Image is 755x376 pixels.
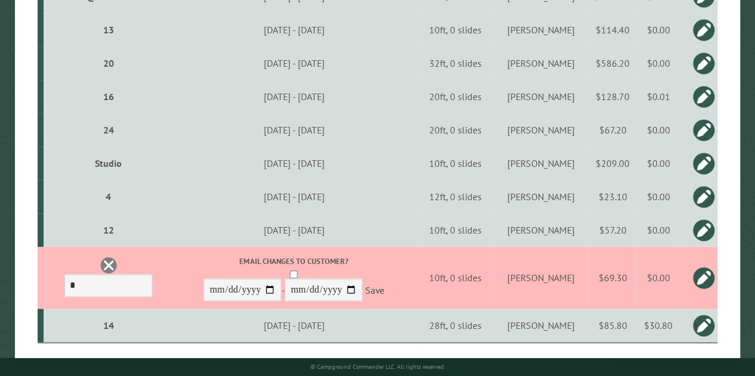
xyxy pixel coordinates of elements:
[172,91,416,102] div: [DATE] - [DATE]
[48,191,168,203] div: 4
[493,213,588,247] td: [PERSON_NAME]
[636,180,680,213] td: $0.00
[48,91,168,102] div: 16
[417,46,493,80] td: 32ft, 0 slides
[588,180,636,213] td: $23.10
[588,80,636,113] td: $128.70
[588,113,636,147] td: $67.20
[172,24,416,36] div: [DATE] - [DATE]
[172,157,416,169] div: [DATE] - [DATE]
[172,256,416,304] div: -
[493,309,588,343] td: [PERSON_NAME]
[636,147,680,180] td: $0.00
[588,147,636,180] td: $209.00
[636,213,680,247] td: $0.00
[172,57,416,69] div: [DATE] - [DATE]
[417,309,493,343] td: 28ft, 0 slides
[636,13,680,46] td: $0.00
[172,256,416,267] label: Email changes to customer?
[493,80,588,113] td: [PERSON_NAME]
[493,46,588,80] td: [PERSON_NAME]
[172,319,416,331] div: [DATE] - [DATE]
[48,124,168,136] div: 24
[588,213,636,247] td: $57.20
[417,113,493,147] td: 20ft, 0 slides
[588,13,636,46] td: $114.40
[636,247,680,309] td: $0.00
[48,24,168,36] div: 13
[172,224,416,236] div: [DATE] - [DATE]
[48,157,168,169] div: Studio
[417,180,493,213] td: 12ft, 0 slides
[100,256,118,274] a: Delete this reservation
[417,80,493,113] td: 20ft, 0 slides
[417,213,493,247] td: 10ft, 0 slides
[417,247,493,309] td: 10ft, 0 slides
[310,363,445,371] small: © Campground Commander LLC. All rights reserved.
[48,224,168,236] div: 12
[48,57,168,69] div: 20
[588,46,636,80] td: $586.20
[588,247,636,309] td: $69.30
[636,46,680,80] td: $0.00
[365,284,384,296] a: Save
[636,80,680,113] td: $0.01
[417,13,493,46] td: 10ft, 0 slides
[417,147,493,180] td: 10ft, 0 slides
[493,147,588,180] td: [PERSON_NAME]
[636,309,680,343] td: $30.80
[172,191,416,203] div: [DATE] - [DATE]
[588,309,636,343] td: $85.80
[636,113,680,147] td: $0.00
[172,124,416,136] div: [DATE] - [DATE]
[493,13,588,46] td: [PERSON_NAME]
[493,113,588,147] td: [PERSON_NAME]
[493,247,588,309] td: [PERSON_NAME]
[493,180,588,213] td: [PERSON_NAME]
[48,319,168,331] div: 14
